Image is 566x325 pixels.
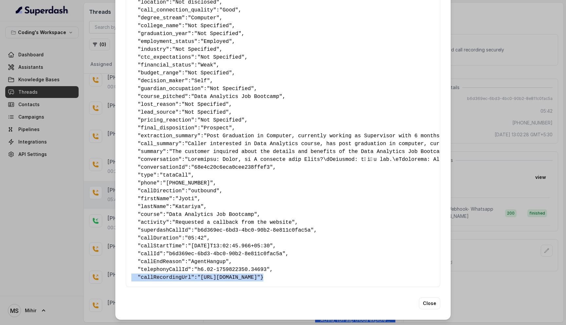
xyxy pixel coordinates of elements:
span: "Prospect" [200,125,232,131]
span: decision_maker [141,78,185,84]
span: "Requested a callback from the website" [172,220,295,225]
span: conversation [141,157,179,162]
span: callDirection [141,188,182,194]
span: phone [141,180,157,186]
span: course [141,212,160,218]
span: "Not Specified" [185,23,232,29]
span: lost_reason [141,102,176,107]
span: pricing_reaction [141,117,191,123]
span: course_pitched [141,94,185,100]
span: budget_range [141,70,179,76]
span: activity [141,220,166,225]
span: degree_stream [141,15,182,21]
span: callRecordingUrl [141,275,191,280]
span: "Self" [191,78,210,84]
span: conversationId [141,164,185,170]
span: industry [141,47,166,52]
span: guardian_occupation [141,86,200,92]
span: employment_status [141,39,194,45]
span: call_summary [141,141,179,147]
span: ctc_expectations [141,54,191,60]
span: callId [141,251,160,257]
span: "[PHONE_NUMBER]" [163,180,213,186]
span: "Not Specified" [207,86,254,92]
span: summary [141,149,163,155]
span: "Katariya" [172,204,204,210]
span: type [141,172,153,178]
span: "Data Analytics Job Bootcamp" [191,94,282,100]
span: "Not Specified" [194,31,241,37]
span: "Computer" [188,15,219,21]
span: "68e4c20c6eca0cee238ffef3" [191,164,273,170]
span: "Data Analytics Job Bootcamp" [166,212,257,218]
span: final_disposition [141,125,194,131]
span: "Employed" [200,39,232,45]
span: college_name [141,23,179,29]
span: "Jyoti" [175,196,197,202]
span: call_connection_quality [141,7,213,13]
span: "[DATE]T13:02:45.966+05:30" [188,243,273,249]
span: "AgentHangup" [188,259,229,265]
span: "b6d369ec-6bd3-4bc0-90b2-8e811c0fac5a" [194,227,314,233]
span: "tataCall" [160,172,191,178]
span: extraction_summary [141,133,198,139]
span: telephonyCallId [141,267,188,273]
span: "05:42" [185,235,207,241]
span: lead_source [141,109,176,115]
span: "outbound" [188,188,219,194]
span: callEndReason [141,259,182,265]
span: lastName [141,204,166,210]
span: "Good" [219,7,238,13]
span: "Weak" [198,62,217,68]
span: "Not Specified" [182,109,229,115]
span: "Not Specified" [172,47,219,52]
span: "b6d369ec-6bd3-4bc0-90b2-8e811c0fac5a" [166,251,286,257]
span: graduation_year [141,31,188,37]
span: "[URL][DOMAIN_NAME]" [198,275,260,280]
span: "Not Specified" [198,54,245,60]
span: superdashCallId [141,227,188,233]
span: "Not Specified" [182,102,229,107]
span: "Not Specified" [185,70,232,76]
span: "h6.02-1759822350.34693" [194,267,270,273]
span: financial_status [141,62,191,68]
span: "Not Specified" [198,117,245,123]
span: callStartTime [141,243,182,249]
button: Close [419,297,440,309]
span: firstName [141,196,169,202]
span: callDuration [141,235,179,241]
